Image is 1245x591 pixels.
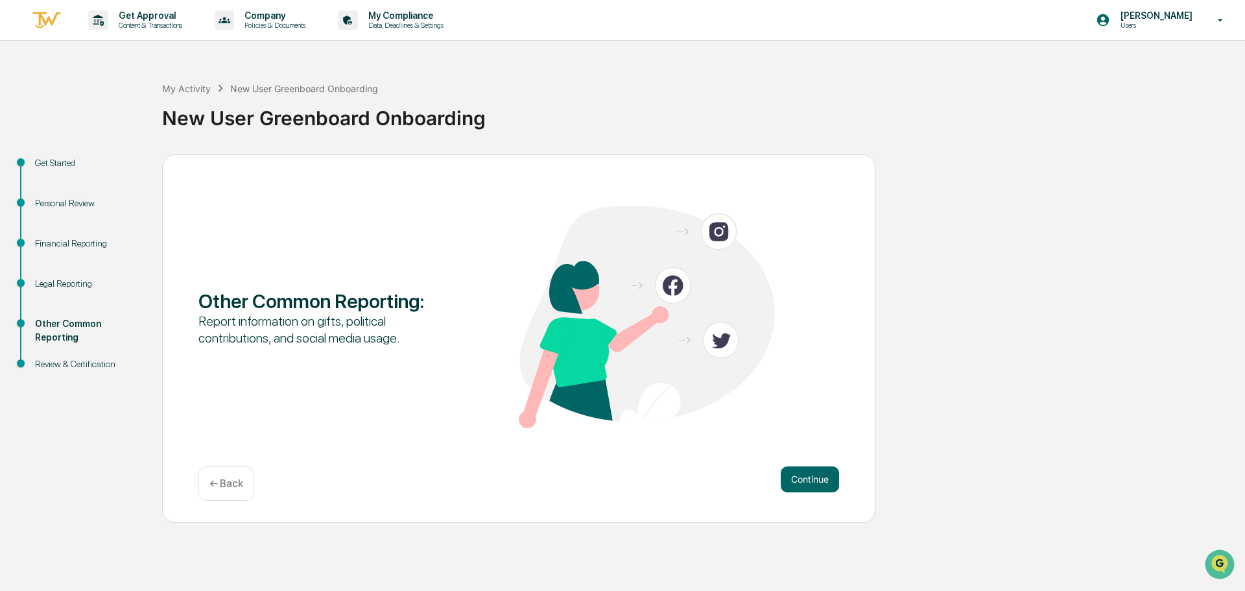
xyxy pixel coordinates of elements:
div: Get Started [35,156,141,170]
img: logo [31,10,62,31]
p: Users [1110,21,1199,30]
div: Other Common Reporting [35,317,141,344]
div: Report information on gifts, political contributions, and social media usage. [198,313,455,346]
img: 1746055101610-c473b297-6a78-478c-a979-82029cc54cd1 [13,99,36,123]
a: 🗄️Attestations [89,158,166,182]
p: Data, Deadlines & Settings [358,21,450,30]
a: 🖐️Preclearance [8,158,89,182]
div: 🗄️ [94,165,104,175]
p: Company [234,10,312,21]
iframe: Open customer support [1203,548,1239,583]
div: Legal Reporting [35,277,141,291]
div: Start new chat [44,99,213,112]
span: Pylon [129,220,157,230]
div: 🔎 [13,189,23,200]
span: Preclearance [26,163,84,176]
img: Other Common Reporting [519,206,775,428]
div: Financial Reporting [35,237,141,250]
p: [PERSON_NAME] [1110,10,1199,21]
div: New User Greenboard Onboarding [230,83,378,94]
div: New User Greenboard Onboarding [162,96,1239,130]
a: 🔎Data Lookup [8,183,87,206]
p: How can we help? [13,27,236,48]
p: My Compliance [358,10,450,21]
span: Attestations [107,163,161,176]
div: Other Common Reporting : [198,289,455,313]
p: Content & Transactions [108,21,189,30]
div: My Activity [162,83,211,94]
div: Personal Review [35,197,141,210]
span: Data Lookup [26,188,82,201]
button: Continue [781,466,839,492]
p: ← Back [209,477,243,490]
a: Powered byPylon [91,219,157,230]
div: Review & Certification [35,357,141,371]
button: Start new chat [220,103,236,119]
p: Get Approval [108,10,189,21]
div: 🖐️ [13,165,23,175]
div: We're available if you need us! [44,112,164,123]
p: Policies & Documents [234,21,312,30]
